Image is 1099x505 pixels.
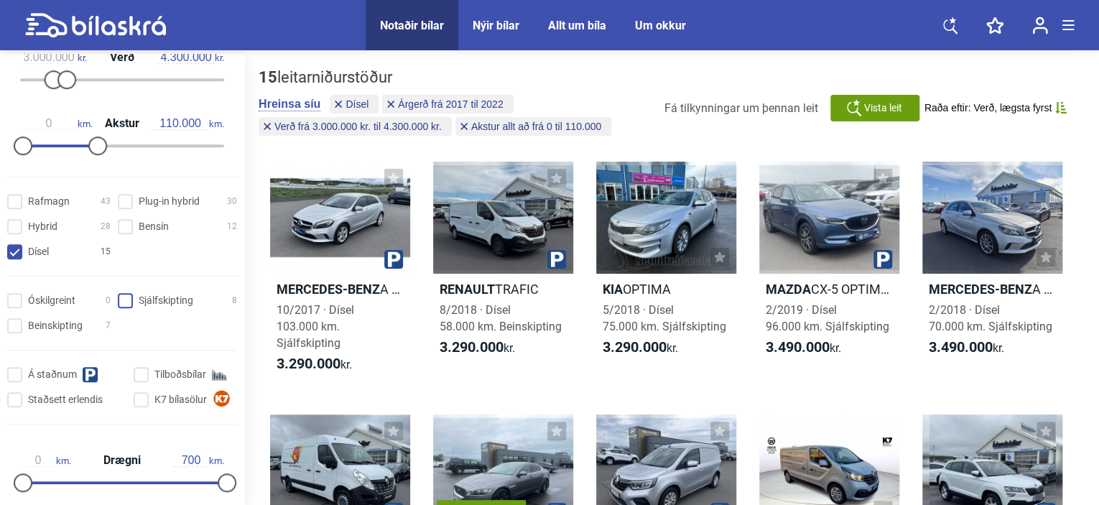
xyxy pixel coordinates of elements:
a: MazdaCX-5 OPTIMUM2/2019 · Dísel96.000 km. Sjálfskipting3.490.000kr. [759,162,899,386]
span: km. [20,454,71,467]
span: Sjálfskipting [139,293,193,308]
button: Árgerð frá 2017 til 2022 [382,95,513,113]
b: Mercedes-Benz [277,282,380,297]
span: 28 [101,219,111,234]
span: Bensín [139,219,169,234]
a: Um okkur [635,19,686,32]
span: 2/2018 · Dísel 70.000 km. Sjálfskipting [929,303,1052,333]
span: Beinskipting [28,318,83,333]
b: Mercedes-Benz [929,282,1032,297]
a: KiaOPTIMA5/2018 · Dísel75.000 km. Sjálfskipting3.290.000kr. [596,162,736,386]
span: Akstur [101,118,143,129]
span: kr. [603,339,678,356]
span: km. [173,454,224,467]
img: parking.png [873,250,892,269]
span: kr. [20,51,87,64]
img: parking.png [384,250,403,269]
span: 7 [106,318,111,333]
span: Á staðnum [28,367,77,382]
span: 8 [232,293,237,308]
button: Akstur allt að frá 0 til 110.000 [455,117,611,136]
span: Árgerð frá 2017 til 2022 [398,99,503,109]
span: Dísel [28,244,49,259]
b: 3.290.000 [603,338,667,356]
span: kr. [440,339,515,356]
span: kr. [157,51,224,64]
button: Hreinsa síu [259,97,320,111]
span: 12 [227,219,237,234]
a: Allt um bíla [548,19,606,32]
span: 30 [227,194,237,209]
span: 10/2017 · Dísel 103.000 km. Sjálfskipting [277,303,354,350]
a: Notaðir bílar [380,19,444,32]
span: Óskilgreint [28,293,75,308]
b: 3.490.000 [929,338,993,356]
b: 3.290.000 [440,338,504,356]
a: Nýir bílar [473,19,519,32]
button: Dísel [330,95,379,113]
b: Mazda [766,282,811,297]
span: 15 [101,244,111,259]
span: Akstur allt að frá 0 til 110.000 [471,121,601,131]
b: 3.290.000 [277,355,340,372]
span: Hybrid [28,219,57,234]
span: Fá tilkynningar um þennan leit [664,101,818,115]
span: Vista leit [864,101,902,116]
span: Dísel [346,99,368,109]
span: 0 [106,293,111,308]
img: parking.png [547,250,566,269]
span: Tilboðsbílar [154,367,206,382]
img: user-login.svg [1032,17,1048,34]
span: km. [20,117,93,130]
h2: TRAFIC [433,281,573,297]
span: kr. [277,356,352,373]
span: Raða eftir: Verð, lægsta fyrst [924,102,1052,114]
button: Raða eftir: Verð, lægsta fyrst [924,102,1067,114]
span: 2/2019 · Dísel 96.000 km. Sjálfskipting [766,303,889,333]
span: Drægni [100,455,144,466]
span: 5/2018 · Dísel 75.000 km. Sjálfskipting [603,303,726,333]
span: K7 bílasölur [154,392,207,407]
span: Verð frá 3.000.000 kr. til 4.300.000 kr. [274,121,442,131]
span: Plug-in hybrid [139,194,200,209]
span: km. [152,117,224,130]
span: kr. [766,339,841,356]
div: leitarniðurstöður [259,68,663,87]
button: Verð frá 3.000.000 kr. til 4.300.000 kr. [259,117,452,136]
h2: CX-5 OPTIMUM [759,281,899,297]
h2: A 220 D 4MATIC [270,281,410,297]
b: Renault [440,282,495,297]
b: Kia [603,282,623,297]
span: Verð [106,52,138,63]
h2: OPTIMA [596,281,736,297]
h2: A 180 D [922,281,1062,297]
b: 15 [259,68,277,86]
span: kr. [929,339,1004,356]
a: Mercedes-BenzA 220 D 4MATIC10/2017 · Dísel103.000 km. Sjálfskipting3.290.000kr. [270,162,410,386]
a: RenaultTRAFIC8/2018 · Dísel58.000 km. Beinskipting3.290.000kr. [433,162,573,386]
span: 43 [101,194,111,209]
span: Rafmagn [28,194,70,209]
a: Mercedes-BenzA 180 D2/2018 · Dísel70.000 km. Sjálfskipting3.490.000kr. [922,162,1062,386]
span: Staðsett erlendis [28,392,103,407]
span: 8/2018 · Dísel 58.000 km. Beinskipting [440,303,562,333]
b: 3.490.000 [766,338,830,356]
